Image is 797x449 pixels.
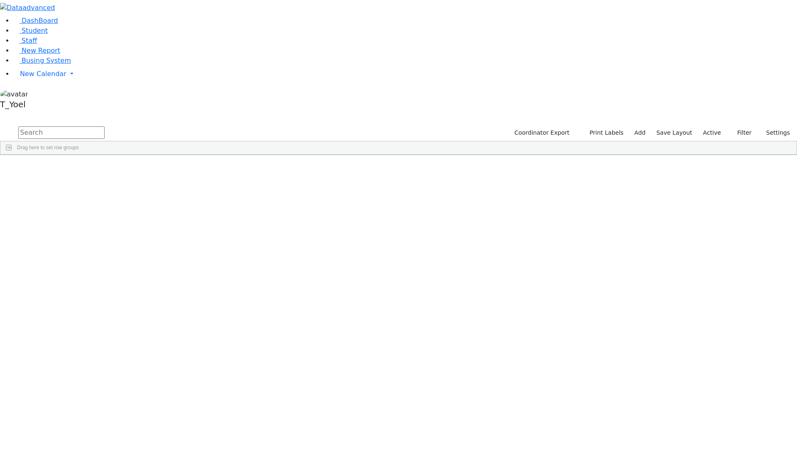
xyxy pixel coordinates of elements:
span: New Calendar [20,70,66,78]
input: Search [18,126,105,139]
span: Busing System [22,57,71,64]
a: New Calendar [13,66,797,82]
span: New Report [22,47,60,54]
a: New Report [13,47,60,54]
a: DashBoard [13,17,58,25]
button: Coordinator Export [509,126,573,139]
label: Active [699,126,725,139]
button: Save Layout [653,126,696,139]
span: Student [22,27,48,35]
span: DashBoard [22,17,58,25]
span: Staff [22,37,37,44]
a: Student [13,27,48,35]
a: Staff [13,37,37,44]
button: Settings [755,126,794,139]
span: Drag here to set row groups [17,145,79,150]
button: Filter [726,126,755,139]
button: Print Labels [580,126,627,139]
a: Add [631,126,649,139]
a: Busing System [13,57,71,64]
